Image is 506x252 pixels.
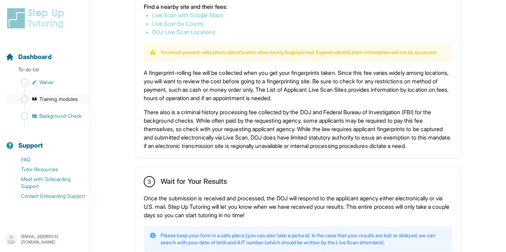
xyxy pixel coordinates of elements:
[39,112,82,119] span: Background Check
[39,79,54,86] span: Waiver
[18,52,52,62] span: Dashboard
[6,52,52,62] a: Dashboard
[18,141,43,150] span: Support
[21,234,84,245] p: [EMAIL_ADDRESS][DOMAIN_NAME]
[6,155,90,164] a: FAQ
[144,2,452,11] p: Find a nearby site and their fees:
[6,164,90,174] a: Tutor Resources
[6,111,90,121] a: Background Check
[6,233,84,246] button: [EMAIL_ADDRESS][DOMAIN_NAME]
[6,94,90,104] a: Training modules
[152,12,223,19] a: Live Scan with Google Maps
[3,41,87,65] button: Dashboard
[161,232,447,246] p: Please keep your form in a safe place (you can also take a picture). In the case that your result...
[152,28,215,35] a: DOJ Live Scan Locations
[144,69,452,102] p: A fingerprint-rolling fee will be collected when you get your fingerprints taken. Since this fee ...
[39,96,78,103] span: Training modules
[144,108,452,150] p: There also is a criminal history processing fee collected by the DOJ and Federal Bureau of Invest...
[161,177,227,188] h2: Wait for Your Results
[6,77,90,87] a: Waiver
[6,191,90,201] a: Contact Onboarding Support
[161,49,437,56] p: You must present valid photo identification when being fingerprinted. Expired identification info...
[3,66,87,76] p: To-do list
[144,194,452,219] p: Once the submission is received and processed, the DOJ will respond to the applicant agency eithe...
[6,7,68,30] img: logo
[152,20,204,27] a: Live Scan by County
[6,174,90,191] a: Meet with Onboarding Support
[3,129,87,153] button: Support
[148,177,151,186] span: 3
